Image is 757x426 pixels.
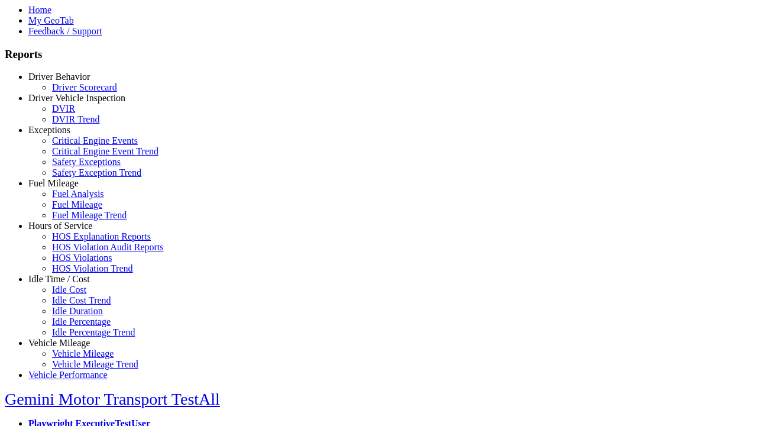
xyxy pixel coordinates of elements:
a: Idle Duration [52,306,103,316]
a: Driver Scorecard [52,82,117,92]
a: Vehicle Performance [28,370,108,380]
a: Fuel Mileage [28,178,79,188]
a: My GeoTab [28,15,74,25]
a: Fuel Mileage Trend [52,210,127,220]
h3: Reports [5,48,752,61]
a: Idle Cost [52,285,86,295]
a: HOS Violations [52,253,112,263]
a: Critical Engine Event Trend [52,146,158,156]
a: HOS Violation Audit Reports [52,242,164,252]
a: Safety Exceptions [52,157,121,167]
a: Feedback / Support [28,26,102,36]
a: Vehicle Mileage Trend [52,359,138,369]
a: Hours of Service [28,221,92,231]
a: HOS Violation Trend [52,263,133,273]
a: Fuel Mileage [52,199,102,209]
a: Critical Engine Events [52,135,138,146]
a: Vehicle Mileage [52,348,114,359]
a: Idle Percentage [52,317,111,327]
a: Driver Behavior [28,72,90,82]
a: DVIR Trend [52,114,99,124]
a: Gemini Motor Transport TestAll [5,390,220,408]
a: Idle Percentage Trend [52,327,135,337]
a: Vehicle Mileage [28,338,90,348]
a: HOS Explanation Reports [52,231,151,241]
a: DVIR [52,104,75,114]
a: Exceptions [28,125,70,135]
a: Fuel Analysis [52,189,104,199]
a: Idle Time / Cost [28,274,90,284]
a: Driver Vehicle Inspection [28,93,125,103]
a: Safety Exception Trend [52,167,141,177]
a: Idle Cost Trend [52,295,111,305]
a: Home [28,5,51,15]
